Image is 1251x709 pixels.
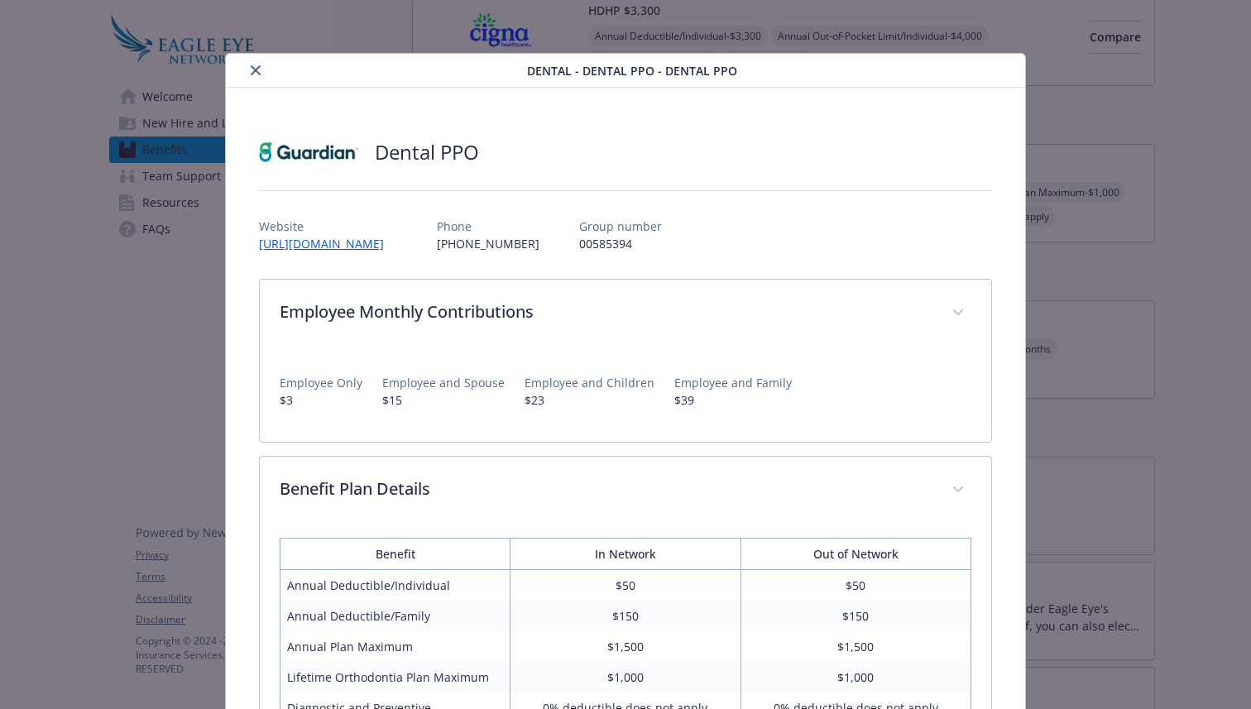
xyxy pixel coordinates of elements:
[510,601,741,631] td: $150
[280,631,510,662] td: Annual Plan Maximum
[260,457,991,525] div: Benefit Plan Details
[259,218,397,235] p: Website
[280,374,362,391] p: Employee Only
[579,235,662,252] p: 00585394
[280,662,510,692] td: Lifetime Orthodontia Plan Maximum
[674,391,792,409] p: $39
[437,235,539,252] p: [PHONE_NUMBER]
[579,218,662,235] p: Group number
[510,539,741,570] th: In Network
[437,218,539,235] p: Phone
[741,631,971,662] td: $1,500
[259,127,358,177] img: Guardian
[280,299,932,324] p: Employee Monthly Contributions
[525,391,654,409] p: $23
[741,570,971,601] td: $50
[382,391,505,409] p: $15
[259,236,397,252] a: [URL][DOMAIN_NAME]
[741,662,971,692] td: $1,000
[510,631,741,662] td: $1,500
[510,662,741,692] td: $1,000
[260,280,991,347] div: Employee Monthly Contributions
[375,138,479,166] h2: Dental PPO
[510,570,741,601] td: $50
[260,347,991,442] div: Employee Monthly Contributions
[525,374,654,391] p: Employee and Children
[674,374,792,391] p: Employee and Family
[246,60,266,80] button: close
[280,601,510,631] td: Annual Deductible/Family
[280,539,510,570] th: Benefit
[741,601,971,631] td: $150
[527,62,737,79] span: Dental - Dental PPO - Dental PPO
[382,374,505,391] p: Employee and Spouse
[280,570,510,601] td: Annual Deductible/Individual
[741,539,971,570] th: Out of Network
[280,391,362,409] p: $3
[280,477,932,501] p: Benefit Plan Details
